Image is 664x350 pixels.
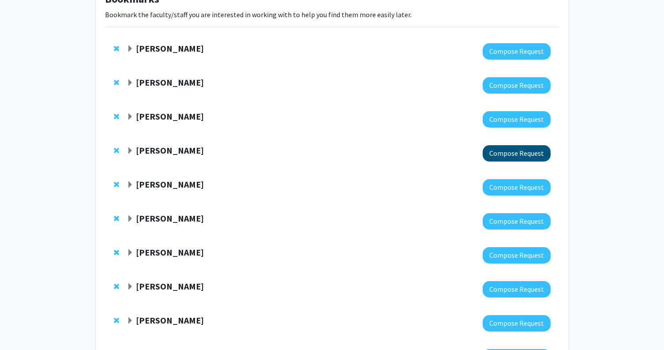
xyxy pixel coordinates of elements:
[114,283,119,290] span: Remove Diane Abatemarco from bookmarks
[483,145,551,162] button: Compose Request to Neera Goyal
[114,317,119,324] span: Remove Fan Lee from bookmarks
[483,179,551,196] button: Compose Request to Vanessa Short
[127,317,134,324] span: Expand Fan Lee Bookmark
[136,179,204,190] strong: [PERSON_NAME]
[127,45,134,53] span: Expand Elizabeth Wright-Jin Bookmark
[114,181,119,188] span: Remove Vanessa Short from bookmarks
[127,181,134,188] span: Expand Vanessa Short Bookmark
[136,77,204,88] strong: [PERSON_NAME]
[483,247,551,263] button: Compose Request to Allison Casola
[114,45,119,52] span: Remove Elizabeth Wright-Jin from bookmarks
[483,111,551,128] button: Compose Request to Meghan Gannon
[114,215,119,222] span: Remove Danielle Tholey from bookmarks
[483,43,551,60] button: Compose Request to Elizabeth Wright-Jin
[127,249,134,256] span: Expand Allison Casola Bookmark
[114,79,119,86] span: Remove Elissa Miller from bookmarks
[114,113,119,120] span: Remove Meghan Gannon from bookmarks
[7,310,38,343] iframe: Chat
[136,315,204,326] strong: [PERSON_NAME]
[136,213,204,224] strong: [PERSON_NAME]
[127,283,134,290] span: Expand Diane Abatemarco Bookmark
[483,281,551,297] button: Compose Request to Diane Abatemarco
[127,215,134,222] span: Expand Danielle Tholey Bookmark
[127,113,134,120] span: Expand Meghan Gannon Bookmark
[136,281,204,292] strong: [PERSON_NAME]
[136,145,204,156] strong: [PERSON_NAME]
[483,77,551,94] button: Compose Request to Elissa Miller
[136,111,204,122] strong: [PERSON_NAME]
[136,43,204,54] strong: [PERSON_NAME]
[105,9,559,20] p: Bookmark the faculty/staff you are interested in working with to help you find them more easily l...
[483,315,551,331] button: Compose Request to Fan Lee
[127,79,134,87] span: Expand Elissa Miller Bookmark
[114,147,119,154] span: Remove Neera Goyal from bookmarks
[483,213,551,230] button: Compose Request to Danielle Tholey
[127,147,134,154] span: Expand Neera Goyal Bookmark
[114,249,119,256] span: Remove Allison Casola from bookmarks
[136,247,204,258] strong: [PERSON_NAME]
